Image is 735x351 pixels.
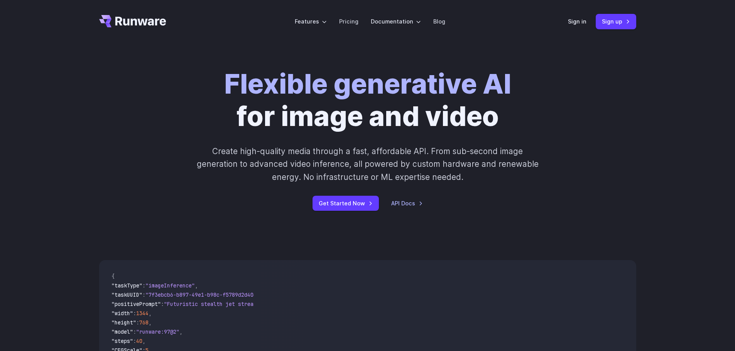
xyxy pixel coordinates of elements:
span: "7f3ebcb6-b897-49e1-b98c-f5789d2d40d7" [145,291,263,298]
span: : [136,319,139,326]
span: : [133,310,136,317]
span: , [149,310,152,317]
label: Documentation [371,17,421,26]
span: 40 [136,338,142,344]
span: , [149,319,152,326]
h1: for image and video [224,68,511,133]
span: , [195,282,198,289]
a: Sign up [596,14,636,29]
span: : [142,291,145,298]
span: "imageInference" [145,282,195,289]
span: "steps" [112,338,133,344]
span: , [179,328,182,335]
strong: Flexible generative AI [224,67,511,100]
span: "runware:97@2" [136,328,179,335]
span: "height" [112,319,136,326]
a: Blog [433,17,445,26]
span: "taskType" [112,282,142,289]
a: API Docs [391,199,423,208]
span: "positivePrompt" [112,301,161,307]
a: Get Started Now [313,196,379,211]
a: Pricing [339,17,358,26]
span: "Futuristic stealth jet streaking through a neon-lit cityscape with glowing purple exhaust" [164,301,445,307]
p: Create high-quality media through a fast, affordable API. From sub-second image generation to adv... [196,145,539,183]
span: , [142,338,145,344]
span: "model" [112,328,133,335]
label: Features [295,17,327,26]
a: Sign in [568,17,586,26]
span: "taskUUID" [112,291,142,298]
span: 1344 [136,310,149,317]
span: { [112,273,115,280]
span: 768 [139,319,149,326]
span: : [142,282,145,289]
span: : [133,328,136,335]
a: Go to / [99,15,166,27]
span: : [161,301,164,307]
span: "width" [112,310,133,317]
span: : [133,338,136,344]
